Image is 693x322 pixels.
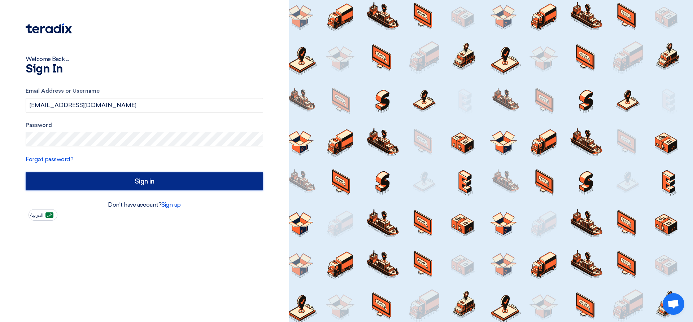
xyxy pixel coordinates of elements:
[26,55,263,63] div: Welcome Back ...
[30,213,43,218] span: العربية
[26,156,73,163] a: Forgot password?
[663,293,684,315] a: Open chat
[161,201,181,208] a: Sign up
[26,98,263,113] input: Enter your business email or username
[26,200,263,209] div: Don't have account?
[26,121,263,129] label: Password
[29,209,57,221] button: العربية
[26,63,263,75] h1: Sign In
[45,212,53,218] img: ar-AR.png
[26,172,263,190] input: Sign in
[26,23,72,34] img: Teradix logo
[26,87,263,95] label: Email Address or Username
